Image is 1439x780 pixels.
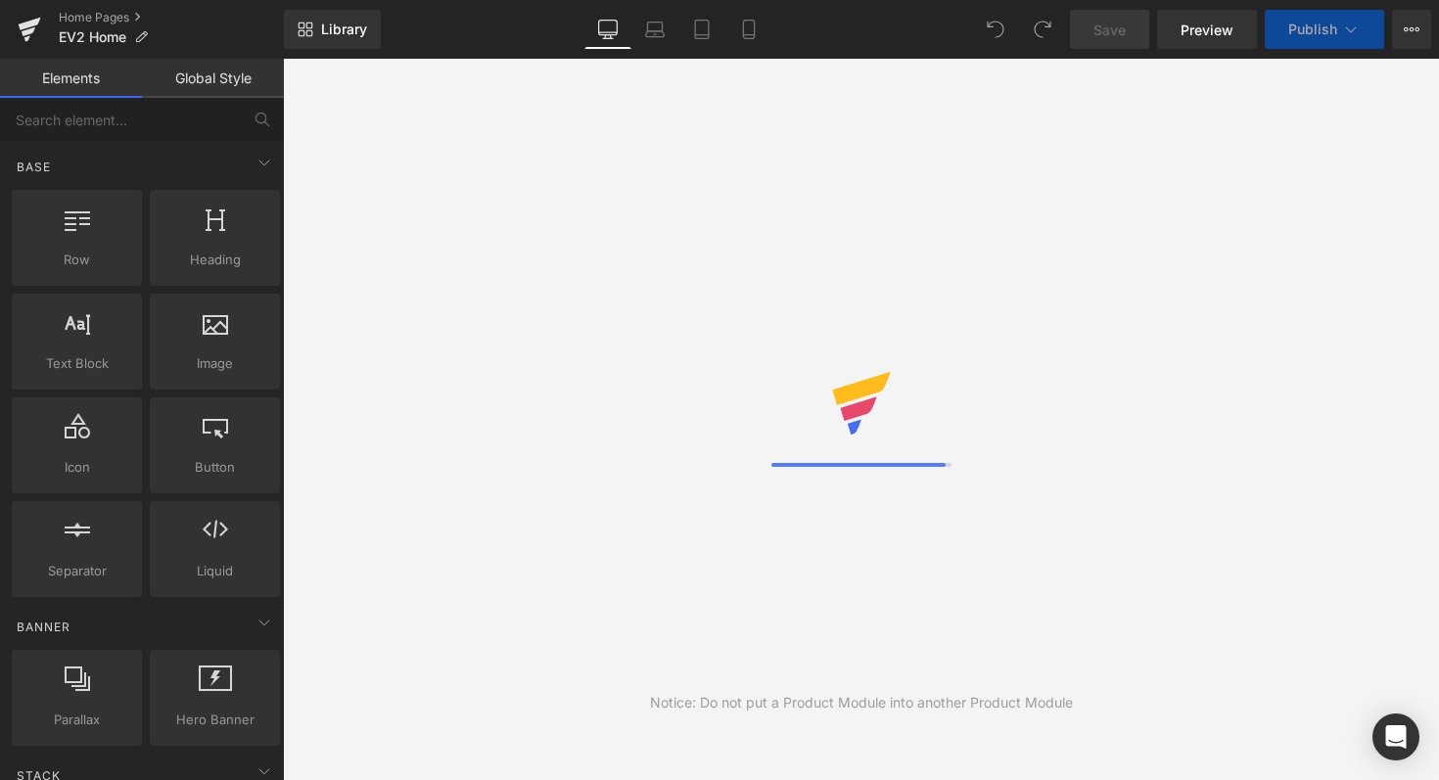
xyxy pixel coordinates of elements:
span: Row [18,250,136,270]
span: Icon [18,457,136,478]
span: Preview [1181,20,1233,40]
button: Undo [976,10,1015,49]
button: More [1392,10,1431,49]
span: Hero Banner [156,710,274,730]
span: Heading [156,250,274,270]
a: Mobile [725,10,772,49]
span: Parallax [18,710,136,730]
a: Preview [1157,10,1257,49]
a: Tablet [678,10,725,49]
span: EV2 Home [59,29,126,45]
span: Image [156,353,274,374]
span: Base [15,158,53,176]
button: Redo [1023,10,1062,49]
button: Publish [1265,10,1384,49]
span: Separator [18,561,136,581]
div: Open Intercom Messenger [1372,713,1419,760]
a: Desktop [584,10,631,49]
span: Save [1093,20,1126,40]
span: Publish [1288,22,1337,37]
span: Liquid [156,561,274,581]
div: Notice: Do not put a Product Module into another Product Module [650,692,1073,713]
span: Banner [15,618,72,636]
span: Library [321,21,367,38]
a: Home Pages [59,10,284,25]
a: New Library [284,10,381,49]
a: Laptop [631,10,678,49]
a: Global Style [142,59,284,98]
span: Button [156,457,274,478]
span: Text Block [18,353,136,374]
